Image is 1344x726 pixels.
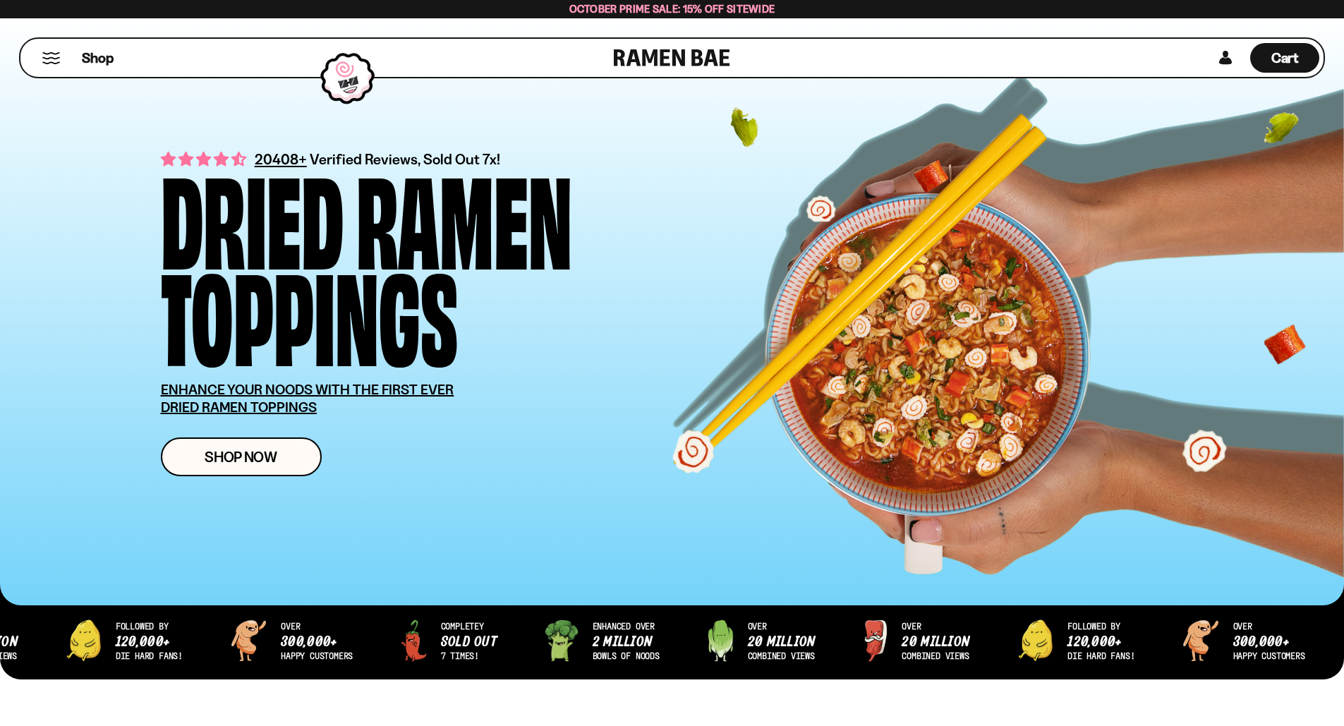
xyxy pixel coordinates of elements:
span: Shop [82,49,114,68]
span: Shop Now [205,449,277,464]
div: Cart [1250,39,1319,77]
div: Toppings [161,263,458,360]
a: Shop Now [161,437,322,476]
div: Dried [161,167,344,263]
u: ENHANCE YOUR NOODS WITH THE FIRST EVER DRIED RAMEN TOPPINGS [161,381,454,416]
span: Cart [1271,49,1299,66]
div: Ramen [356,167,572,263]
span: October Prime Sale: 15% off Sitewide [569,2,775,16]
a: Shop [82,43,114,73]
button: Mobile Menu Trigger [42,52,61,64]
